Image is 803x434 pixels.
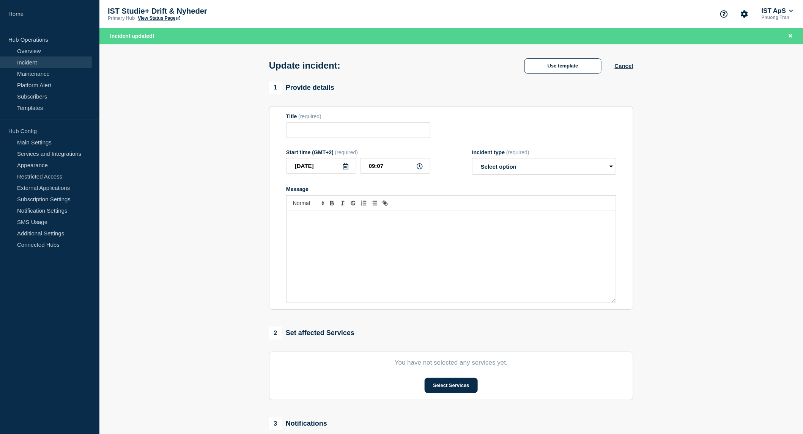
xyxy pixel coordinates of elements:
div: Start time (GMT+2) [286,149,430,155]
button: IST ApS [760,7,795,15]
span: 2 [269,327,282,340]
input: HH:MM [360,158,430,174]
div: Title [286,113,430,119]
p: Phuong Tran [760,15,795,20]
button: Toggle ordered list [359,199,369,208]
button: Use template [524,58,601,74]
div: Provide details [269,81,334,94]
button: Toggle strikethrough text [348,199,359,208]
button: Toggle bulleted list [369,199,380,208]
span: 3 [269,417,282,430]
p: Primary Hub [108,16,135,21]
div: Set affected Services [269,327,354,340]
span: Font size [290,199,327,208]
h1: Update incident: [269,60,340,71]
button: Close banner [786,32,795,41]
select: Incident type [472,158,616,175]
div: Message [287,211,616,302]
button: Account settings [737,6,753,22]
div: Incident type [472,149,616,155]
button: Cancel [615,63,633,69]
span: Incident updated! [110,33,154,39]
span: (required) [298,113,321,119]
input: YYYY-MM-DD [286,158,356,174]
div: Message [286,186,616,192]
span: (required) [335,149,358,155]
button: Toggle link [380,199,390,208]
p: IST Studie+ Drift & Nyheder [108,7,260,16]
button: Select Services [425,378,477,393]
input: Title [286,122,430,138]
button: Support [716,6,732,22]
p: You have not selected any services yet. [286,359,616,367]
div: Notifications [269,417,327,430]
button: Toggle italic text [337,199,348,208]
span: (required) [506,149,529,155]
a: View Status Page [138,16,180,21]
span: 1 [269,81,282,94]
button: Toggle bold text [327,199,337,208]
